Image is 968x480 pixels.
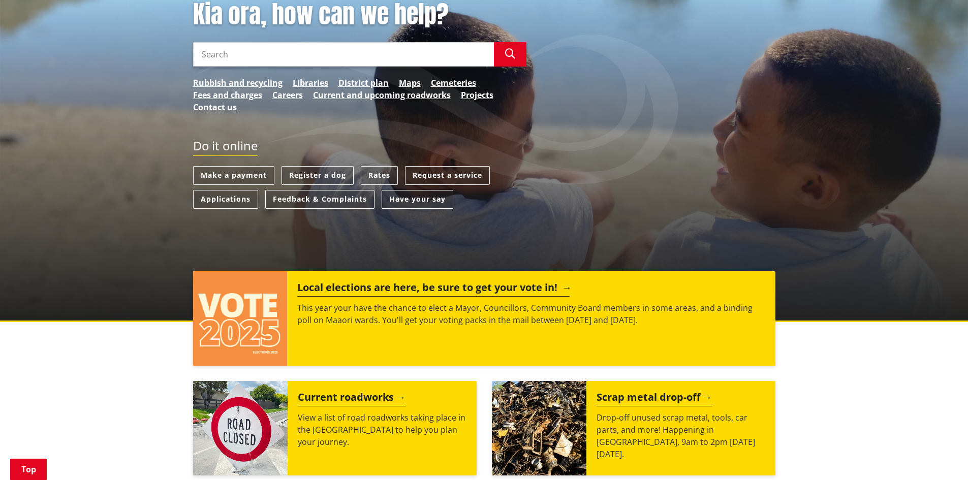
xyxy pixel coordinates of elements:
img: Road closed sign [193,381,288,475]
a: Libraries [293,77,328,89]
a: Local elections are here, be sure to get your vote in! This year your have the chance to elect a ... [193,271,775,366]
a: Register a dog [282,166,354,185]
h2: Scrap metal drop-off [597,391,712,406]
a: A massive pile of rusted scrap metal, including wheels and various industrial parts, under a clea... [492,381,775,475]
a: Contact us [193,101,237,113]
h2: Current roadworks [298,391,406,406]
a: Current roadworks View a list of road roadworks taking place in the [GEOGRAPHIC_DATA] to help you... [193,381,477,475]
a: Have your say [382,190,453,209]
a: District plan [338,77,389,89]
a: Fees and charges [193,89,262,101]
p: Drop-off unused scrap metal, tools, car parts, and more! Happening in [GEOGRAPHIC_DATA], 9am to 2... [597,411,765,460]
h2: Local elections are here, be sure to get your vote in! [297,281,570,297]
a: Applications [193,190,258,209]
a: Maps [399,77,421,89]
p: View a list of road roadworks taking place in the [GEOGRAPHIC_DATA] to help you plan your journey. [298,411,466,448]
a: Cemeteries [431,77,476,89]
a: Projects [461,89,493,101]
a: Make a payment [193,166,274,185]
a: Feedback & Complaints [265,190,374,209]
a: Request a service [405,166,490,185]
a: Rates [361,166,398,185]
img: Vote 2025 [193,271,288,366]
a: Careers [272,89,303,101]
a: Current and upcoming roadworks [313,89,451,101]
input: Search input [193,42,494,67]
a: Rubbish and recycling [193,77,283,89]
h2: Do it online [193,139,258,156]
p: This year your have the chance to elect a Mayor, Councillors, Community Board members in some are... [297,302,765,326]
a: Top [10,459,47,480]
img: Scrap metal collection [492,381,586,475]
